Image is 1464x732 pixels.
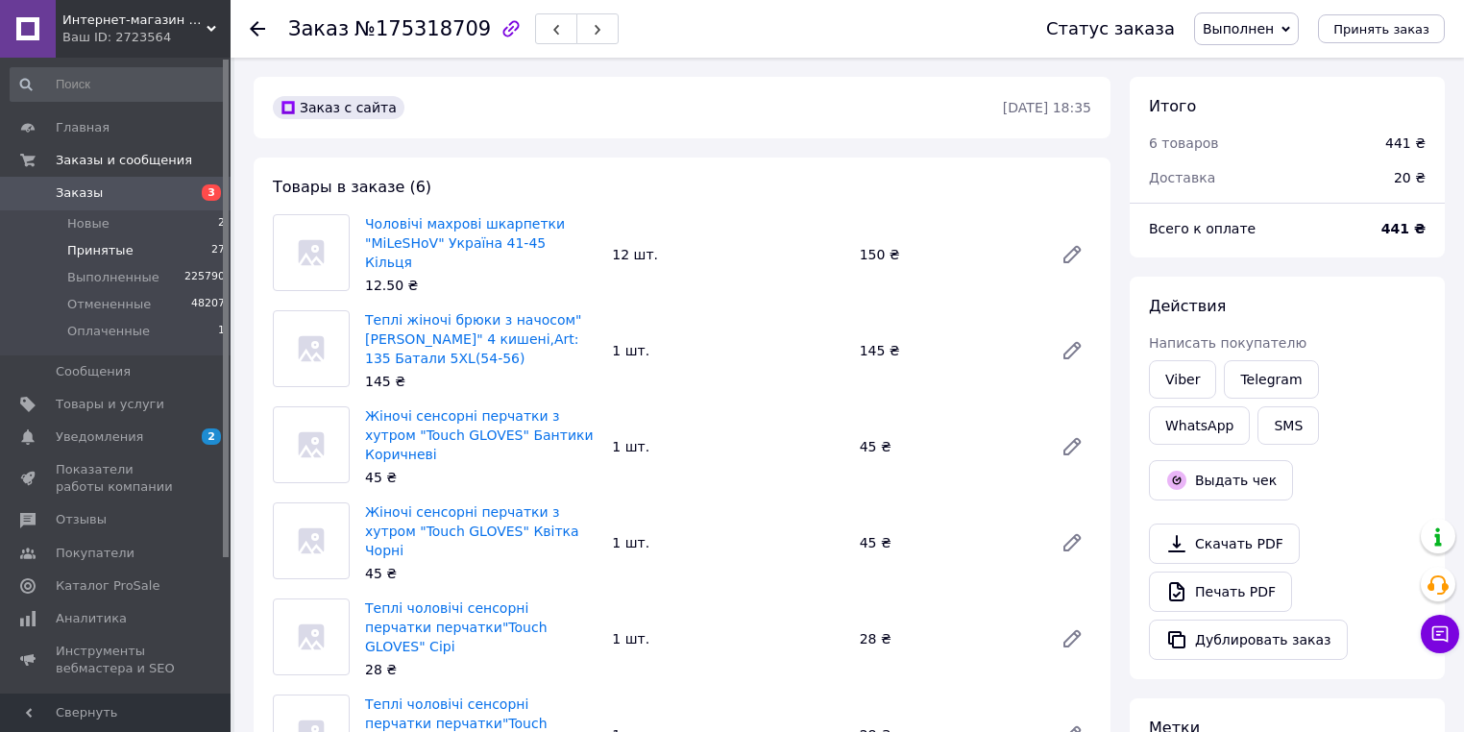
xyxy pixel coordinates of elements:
div: 45 ₴ [852,433,1045,460]
span: Выполненные [67,269,159,286]
a: Теплі жіночі брюки з начосом"[PERSON_NAME]" 4 кишені,Art: 135 Батали 5XL(54-56) [365,312,581,366]
span: 27 [211,242,225,259]
a: Редактировать [1053,427,1091,466]
span: Отмененные [67,296,151,313]
span: №175318709 [354,17,491,40]
button: Дублировать заказ [1149,620,1348,660]
a: Чоловічі махрові шкарпетки "MiLeSHoV" Україна 41-45 Кільця [365,216,565,270]
div: 45 ₴ [365,468,597,487]
a: Редактировать [1053,235,1091,274]
span: Оплаченные [67,323,150,340]
span: Аналитика [56,610,127,627]
a: Редактировать [1053,620,1091,658]
b: 441 ₴ [1381,221,1426,236]
button: Выдать чек [1149,460,1293,500]
span: Товары и услуги [56,396,164,413]
span: Заказы и сообщения [56,152,192,169]
span: Уведомления [56,428,143,446]
input: Поиск [10,67,227,102]
span: Заказы [56,184,103,202]
span: Действия [1149,297,1226,315]
time: [DATE] 18:35 [1003,100,1091,115]
span: Отзывы [56,511,107,528]
div: 1 шт. [604,337,851,364]
span: 2 [202,428,221,445]
span: Новые [67,215,110,232]
a: Жіночі сенсорні перчатки з хутром "Touch GLOVES" Бантики Коричневі [365,408,594,462]
div: 150 ₴ [852,241,1045,268]
span: 1 [218,323,225,340]
div: 28 ₴ [852,625,1045,652]
a: Редактировать [1053,331,1091,370]
span: Интернет-магазин "ЭВРИКА" [62,12,207,29]
span: Доставка [1149,170,1215,185]
span: 2 [218,215,225,232]
span: Сообщения [56,363,131,380]
span: Принятые [67,242,134,259]
div: Заказ с сайта [273,96,404,119]
span: 6 товаров [1149,135,1219,151]
a: WhatsApp [1149,406,1250,445]
a: Редактировать [1053,524,1091,562]
button: SMS [1257,406,1319,445]
div: Статус заказа [1046,19,1175,38]
a: Жіночі сенсорні перчатки з хутром "Touch GLOVES" Квітка Чорні [365,504,579,558]
span: Написать покупателю [1149,335,1306,351]
a: Печать PDF [1149,572,1292,612]
a: Viber [1149,360,1216,399]
div: 28 ₴ [365,660,597,679]
a: Теплі чоловічі сенсорні перчатки перчатки"Touch GLOVES" Сірі [365,600,548,654]
span: 48207 [191,296,225,313]
div: 12 шт. [604,241,851,268]
div: 1 шт. [604,625,851,652]
div: 45 ₴ [852,529,1045,556]
div: Ваш ID: 2723564 [62,29,231,46]
span: 3 [202,184,221,201]
span: Всего к оплате [1149,221,1256,236]
div: 1 шт. [604,529,851,556]
div: 45 ₴ [365,564,597,583]
a: Скачать PDF [1149,524,1300,564]
span: Покупатели [56,545,134,562]
span: Заказ [288,17,349,40]
div: 12.50 ₴ [365,276,597,295]
span: Товары в заказе (6) [273,178,431,196]
span: Принять заказ [1333,22,1429,37]
button: Чат с покупателем [1421,615,1459,653]
div: 145 ₴ [852,337,1045,364]
span: Выполнен [1203,21,1274,37]
a: Telegram [1224,360,1318,399]
span: Главная [56,119,110,136]
span: 225790 [184,269,225,286]
div: 1 шт. [604,433,851,460]
div: Вернуться назад [250,19,265,38]
div: 441 ₴ [1385,134,1426,153]
span: Показатели работы компании [56,461,178,496]
button: Принять заказ [1318,14,1445,43]
div: 145 ₴ [365,372,597,391]
span: Итого [1149,97,1196,115]
div: 20 ₴ [1382,157,1437,199]
span: Инструменты вебмастера и SEO [56,643,178,677]
span: Каталог ProSale [56,577,159,595]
